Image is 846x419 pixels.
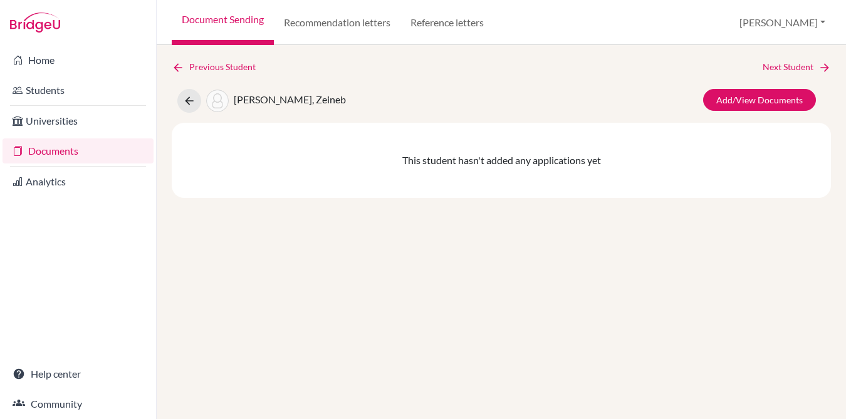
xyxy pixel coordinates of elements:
[172,60,266,74] a: Previous Student
[763,60,831,74] a: Next Student
[3,391,154,416] a: Community
[10,13,60,33] img: Bridge-U
[172,123,831,198] div: This student hasn't added any applications yet
[3,78,154,103] a: Students
[234,93,346,105] span: [PERSON_NAME], Zeineb
[3,108,154,133] a: Universities
[734,11,831,34] button: [PERSON_NAME]
[3,169,154,194] a: Analytics
[3,138,154,163] a: Documents
[3,48,154,73] a: Home
[3,361,154,386] a: Help center
[703,89,816,111] a: Add/View Documents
